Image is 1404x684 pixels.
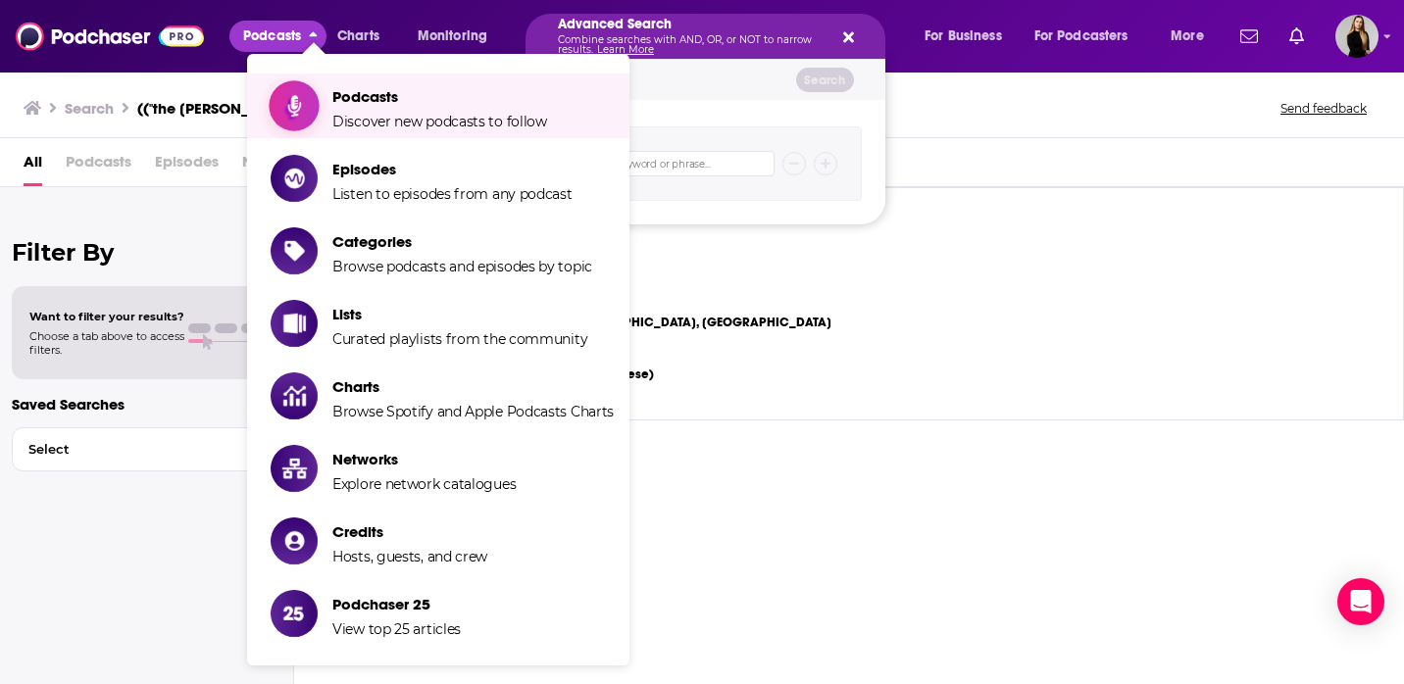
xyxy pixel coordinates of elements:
[418,23,487,50] span: Monitoring
[1335,15,1379,58] img: User Profile
[1275,100,1373,117] button: Send feedback
[332,160,573,178] span: Episodes
[1157,21,1228,52] button: open menu
[332,87,547,106] span: Podcasts
[925,23,1002,50] span: For Business
[332,330,587,348] span: Curated playlists from the community
[332,450,516,468] span: Networks
[66,146,131,186] span: Podcasts
[911,21,1027,52] button: open menu
[332,113,547,130] span: Discover new podcasts to follow
[242,146,308,186] span: Networks
[796,68,854,92] button: Search
[332,595,461,613] span: Podchaser 25
[558,35,822,55] p: Combine searches with AND, OR, or NOT to narrow results.
[1171,23,1204,50] span: More
[12,427,281,471] button: Select
[404,21,513,52] button: open menu
[1232,20,1266,53] a: Show notifications dropdown
[1281,20,1312,53] a: Show notifications dropdown
[24,146,42,186] a: All
[65,99,114,118] h3: Search
[12,395,281,414] p: Saved Searches
[1337,578,1384,625] div: Open Intercom Messenger
[332,620,461,638] span: View top 25 articles
[12,238,281,267] h2: Filter By
[243,23,301,50] span: Podcasts
[332,305,587,323] span: Lists
[332,232,592,251] span: Categories
[337,23,379,50] span: Charts
[332,475,516,493] span: Explore network catalogues
[1034,23,1128,50] span: For Podcasters
[332,548,487,565] span: Hosts, guests, and crew
[1335,15,1379,58] span: Logged in as editaivancevic
[1022,21,1157,52] button: open menu
[544,14,904,59] div: Search podcasts, credits, & more...
[332,258,592,275] span: Browse podcasts and episodes by topic
[229,21,326,52] button: close menu
[332,403,614,420] span: Browse Spotify and Apple Podcasts Charts
[325,21,391,52] a: Charts
[16,18,204,55] img: Podchaser - Follow, Share and Rate Podcasts
[155,146,219,186] span: Episodes
[558,18,822,31] h5: Advanced Search
[29,329,184,357] span: Choose a tab above to access filters.
[332,377,614,396] span: Charts
[137,99,533,118] h3: (("the [PERSON_NAME] dog") + ("veterinary viewpoints"))
[332,522,487,541] span: Credits
[13,443,239,456] span: Select
[597,43,654,56] a: Learn More
[332,185,573,203] span: Listen to episodes from any podcast
[1335,15,1379,58] button: Show profile menu
[29,310,184,323] span: Want to filter your results?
